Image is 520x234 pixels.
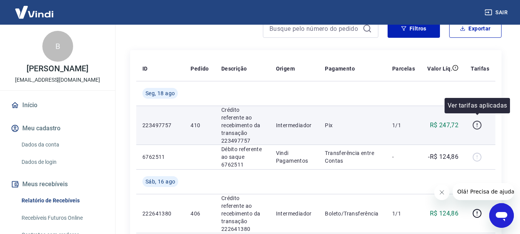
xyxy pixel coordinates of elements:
a: Dados de login [18,154,106,170]
p: ID [142,65,148,72]
a: Relatório de Recebíveis [18,193,106,209]
p: R$ 124,86 [430,209,459,218]
p: Ver tarifas aplicadas [448,101,507,110]
p: Intermediador [276,210,313,217]
p: Valor Líq. [427,65,452,72]
p: Boleto/Transferência [325,210,380,217]
p: 1/1 [392,121,415,129]
button: Meus recebíveis [9,176,106,193]
img: Vindi [9,0,59,24]
a: Recebíveis Futuros Online [18,210,106,226]
p: Origem [276,65,295,72]
p: 223497757 [142,121,178,129]
p: Intermediador [276,121,313,129]
p: [PERSON_NAME] [27,65,88,73]
p: Pix [325,121,380,129]
p: [EMAIL_ADDRESS][DOMAIN_NAME] [15,76,100,84]
p: - [392,153,415,161]
p: R$ 247,72 [430,121,459,130]
button: Exportar [449,19,502,38]
p: Vindi Pagamentos [276,149,313,165]
span: Olá! Precisa de ajuda? [5,5,65,12]
button: Sair [483,5,511,20]
div: B [42,31,73,62]
p: Parcelas [392,65,415,72]
button: Meu cadastro [9,120,106,137]
p: Crédito referente ao recebimento da transação 222641380 [221,194,264,233]
p: 410 [191,121,209,129]
p: Débito referente ao saque 6762511 [221,145,264,168]
button: Filtros [388,19,440,38]
p: Pedido [191,65,209,72]
p: Pagamento [325,65,355,72]
p: 6762511 [142,153,178,161]
p: 222641380 [142,210,178,217]
iframe: Mensagem da empresa [453,183,514,200]
span: Sáb, 16 ago [145,178,175,185]
a: Dados da conta [18,137,106,153]
p: Descrição [221,65,247,72]
iframe: Botão para abrir a janela de mensagens [489,203,514,228]
span: Seg, 18 ago [145,89,175,97]
iframe: Fechar mensagem [434,185,450,200]
p: -R$ 124,86 [428,152,458,162]
p: Crédito referente ao recebimento da transação 223497757 [221,106,264,145]
p: 1/1 [392,210,415,217]
p: Tarifas [471,65,489,72]
a: Início [9,97,106,114]
p: 406 [191,210,209,217]
input: Busque pelo número do pedido [269,23,359,34]
p: Transferência entre Contas [325,149,380,165]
